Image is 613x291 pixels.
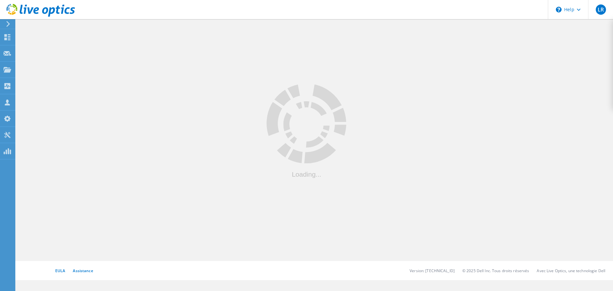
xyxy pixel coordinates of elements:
div: Loading... [267,171,346,177]
li: © 2025 Dell Inc. Tous droits réservés [462,268,529,273]
li: Version: [TECHNICAL_ID] [410,268,455,273]
span: LR [598,7,604,12]
svg: \n [556,7,562,12]
a: EULA [55,268,65,273]
a: Live Optics Dashboard [6,13,75,18]
a: Assistance [73,268,93,273]
li: Avec Live Optics, une technologie Dell [537,268,605,273]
